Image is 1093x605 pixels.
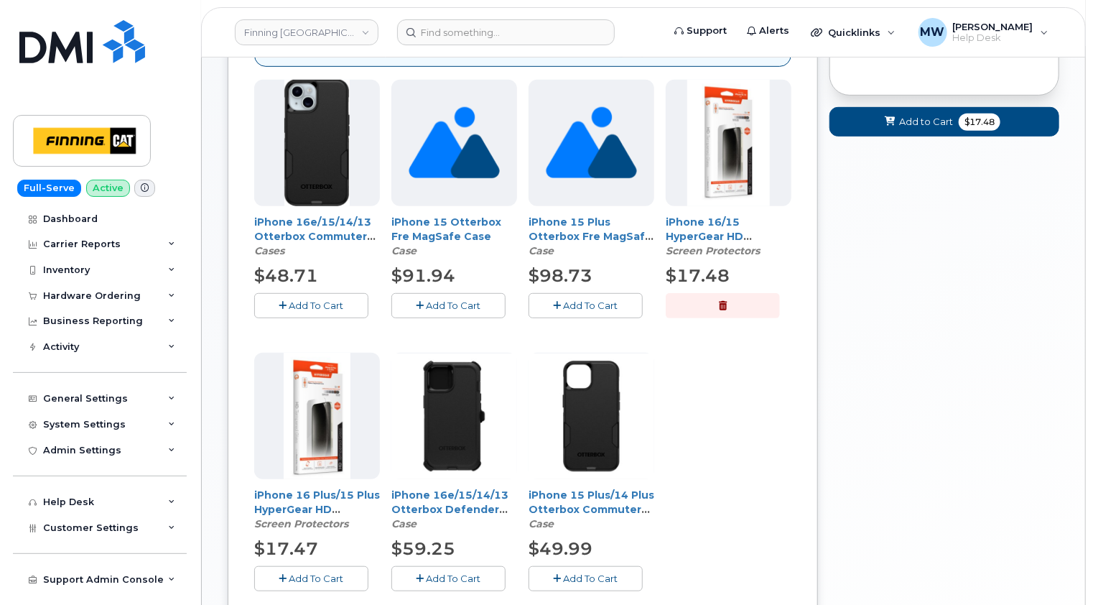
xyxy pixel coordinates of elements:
img: 13-15_Commuter_Case.jpg [529,354,654,479]
img: no_image_found-2caef05468ed5679b831cfe6fc140e25e0c280774317ffc20a367ab7fd17291e.png [546,80,637,206]
em: Case [529,517,554,530]
em: Case [391,517,417,530]
span: MW [921,24,945,41]
div: iPhone 15 Otterbox Fre MagSafe Case [391,215,517,258]
span: Alerts [759,24,789,38]
a: Alerts [737,17,799,45]
div: iPhone 16e/15/14/13 Otterbox Defender Series Case [391,488,517,531]
button: Add To Cart [529,293,643,318]
img: 15_16_Hypergear_Screen_Protector.png [687,80,770,206]
a: Finning Canada [235,19,378,45]
span: Add To Cart [289,573,344,584]
a: iPhone 16e/15/14/13 Otterbox Commuter Series Case - Black [254,216,376,257]
em: Screen Protectors [666,244,760,257]
span: $59.25 [391,538,455,559]
div: iPhone 15 Plus/14 Plus Otterbox Commuter Series Case - Black [529,488,654,531]
span: $17.47 [254,538,318,559]
div: Matthew Walshe [908,18,1059,47]
a: Support [664,17,737,45]
input: Find something... [397,19,615,45]
span: $49.99 [529,538,592,559]
span: [PERSON_NAME] [953,21,1033,32]
span: $91.94 [391,265,455,286]
span: Help Desk [953,32,1033,44]
span: $48.71 [254,265,318,286]
a: iPhone 15 Plus/14 Plus Otterbox Commuter Series Case - Black [529,489,654,530]
span: $17.48 [959,114,1000,131]
button: Add To Cart [391,293,506,318]
em: Screen Protectors [254,517,348,530]
button: Add to Cart $17.48 [829,107,1059,137]
span: Add To Cart [564,573,618,584]
button: Add To Cart [254,293,368,318]
button: Add To Cart [254,566,368,591]
em: Case [391,244,417,257]
button: Add To Cart [391,566,506,591]
div: Quicklinks [801,18,906,47]
div: iPhone 16/15 HyperGear HD Tempered Glass Screen Protector w/ Easy Installation Applicator Tray [666,215,791,258]
img: 16eCommuter1.PNG [284,80,350,206]
span: Add to Cart [899,115,953,129]
a: iPhone 16/15 HyperGear HD Tempered Glass Screen Protector w/ Easy Installation Applicator Tray [666,216,778,300]
a: iPhone 16 Plus/15 Plus HyperGear HD Tempered Glass Screen Protector w/ EZ Install Applicator Tray [254,489,380,573]
em: Cases [254,244,284,257]
span: Add To Cart [427,573,481,584]
span: Quicklinks [828,27,880,38]
div: iPhone 16e/15/14/13 Otterbox Commuter Series Case - Black [254,215,380,258]
div: iPhone 16 Plus/15 Plus HyperGear HD Tempered Glass Screen Protector w/ EZ Install Applicator Tray [254,488,380,531]
button: Add To Cart [529,566,643,591]
a: iPhone 16e/15/14/13 Otterbox Defender Series Case [391,489,508,530]
span: $17.48 [666,265,730,286]
em: Case [529,244,554,257]
span: Add To Cart [427,300,481,311]
span: Add To Cart [564,300,618,311]
img: 13-15_Defender_Case.jpg [391,354,517,479]
span: $98.73 [529,265,592,286]
span: Support [687,24,727,38]
div: iPhone 15 Plus Otterbox Fre MagSafe Case [529,215,654,258]
a: iPhone 15 Otterbox Fre MagSafe Case [391,216,501,243]
img: no_image_found-2caef05468ed5679b831cfe6fc140e25e0c280774317ffc20a367ab7fd17291e.png [409,80,500,206]
a: iPhone 15 Plus Otterbox Fre MagSafe Case [529,216,654,257]
span: Add To Cart [289,300,344,311]
img: 15_Plus_16_Plus_Hypergear_Screen_Protector.png [284,353,350,479]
